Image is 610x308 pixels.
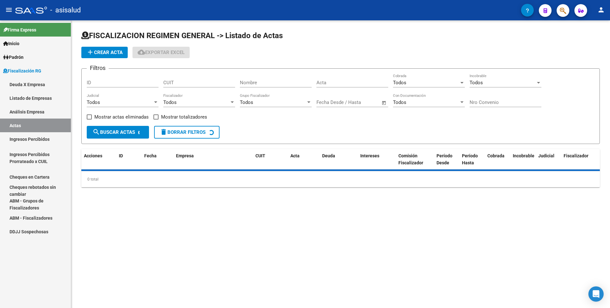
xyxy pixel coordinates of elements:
datatable-header-cell: Cobrada [485,149,510,170]
button: Open calendar [381,99,388,106]
datatable-header-cell: Incobrable [510,149,536,170]
span: FISCALIZACION REGIMEN GENERAL -> Listado de Actas [81,31,283,40]
mat-icon: add [86,48,94,56]
span: Acta [290,153,300,158]
button: Borrar Filtros [154,126,220,139]
span: Fecha [144,153,157,158]
input: Fecha fin [348,99,379,105]
span: Todos [393,80,406,86]
mat-icon: cloud_download [138,48,145,56]
span: Intereses [360,153,379,158]
datatable-header-cell: Deuda [320,149,358,170]
span: Judicial [538,153,554,158]
button: Buscar Actas [87,126,149,139]
datatable-header-cell: Fecha [142,149,173,170]
datatable-header-cell: Acta [288,149,320,170]
datatable-header-cell: Período Desde [434,149,459,170]
datatable-header-cell: Empresa [173,149,253,170]
span: Deuda [322,153,335,158]
span: Empresa [176,153,194,158]
span: Crear Acta [86,50,123,55]
input: Fecha inicio [316,99,342,105]
span: Todos [87,99,100,105]
span: Período Hasta [462,153,478,166]
span: CUIT [255,153,265,158]
button: Crear Acta [81,47,128,58]
span: Todos [240,99,253,105]
span: Cobrada [487,153,505,158]
span: Fiscalizador [564,153,588,158]
mat-icon: delete [160,128,167,136]
span: Exportar EXCEL [138,50,185,55]
span: Inicio [3,40,19,47]
span: Acciones [84,153,102,158]
datatable-header-cell: ID [116,149,142,170]
div: Open Intercom Messenger [588,286,604,302]
span: Todos [470,80,483,86]
datatable-header-cell: Judicial [536,149,561,170]
span: - asisalud [50,3,81,17]
mat-icon: person [597,6,605,14]
datatable-header-cell: Período Hasta [459,149,485,170]
datatable-header-cell: CUIT [253,149,288,170]
span: Buscar Actas [92,129,135,135]
span: Mostrar actas eliminadas [94,113,149,121]
span: Mostrar totalizadores [161,113,207,121]
span: Padrón [3,54,24,61]
h3: Filtros [87,64,109,72]
span: ID [119,153,123,158]
button: Exportar EXCEL [132,47,190,58]
span: Fiscalización RG [3,67,41,74]
span: Incobrable [513,153,534,158]
mat-icon: menu [5,6,13,14]
span: Comisión Fiscalizador [398,153,423,166]
div: 0 total [81,171,600,187]
mat-icon: search [92,128,100,136]
datatable-header-cell: Acciones [81,149,116,170]
datatable-header-cell: Fiscalizador [561,149,609,170]
datatable-header-cell: Comisión Fiscalizador [396,149,434,170]
span: Firma Express [3,26,36,33]
span: Todos [393,99,406,105]
span: Todos [163,99,177,105]
span: Borrar Filtros [160,129,206,135]
span: Período Desde [437,153,452,166]
datatable-header-cell: Intereses [358,149,396,170]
